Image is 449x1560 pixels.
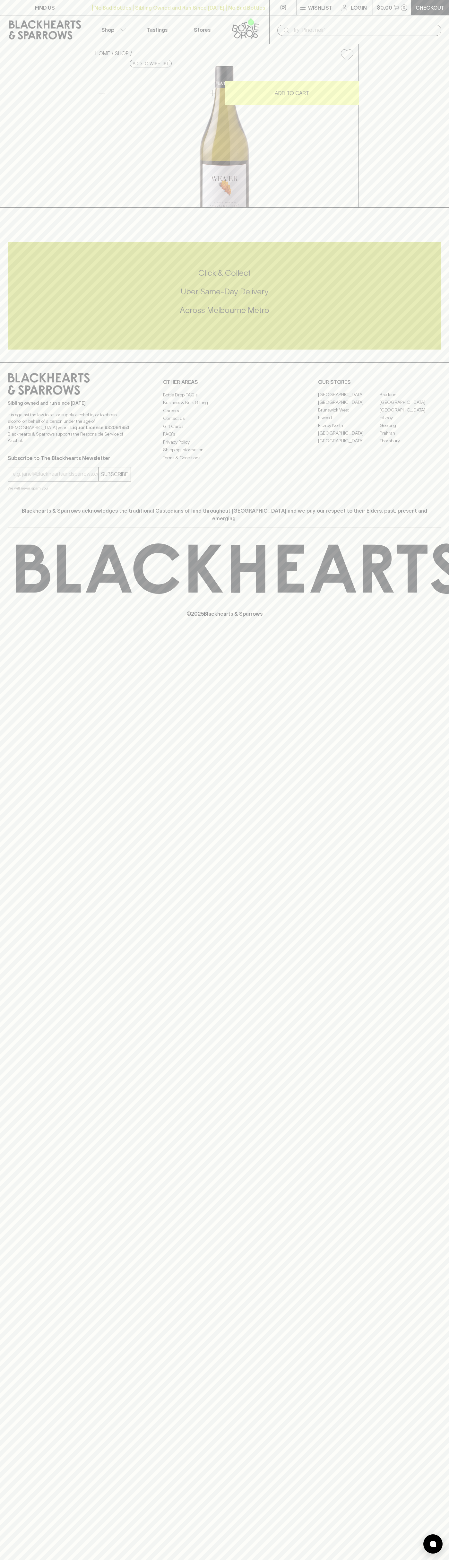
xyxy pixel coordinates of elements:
p: We will never spam you [8,485,131,491]
p: OTHER AREAS [163,378,286,386]
a: [GEOGRAPHIC_DATA] [318,399,380,406]
button: Add to wishlist [130,60,172,67]
p: Tastings [147,26,168,34]
p: Sibling owned and run since [DATE] [8,400,131,406]
a: Shipping Information [163,446,286,454]
a: Elwood [318,414,380,422]
p: ADD TO CART [275,89,309,97]
strong: Liquor License #32064953 [70,425,129,430]
a: Braddon [380,391,441,399]
p: Shop [101,26,114,34]
h5: Across Melbourne Metro [8,305,441,316]
a: Thornbury [380,437,441,445]
a: SHOP [115,50,129,56]
a: Gift Cards [163,422,286,430]
button: SUBSCRIBE [99,467,131,481]
a: [GEOGRAPHIC_DATA] [318,391,380,399]
a: Terms & Conditions [163,454,286,462]
button: Shop [90,15,135,44]
img: 34058.png [90,66,358,207]
img: bubble-icon [430,1541,436,1547]
a: Fitzroy [380,414,441,422]
input: e.g. jane@blackheartsandsparrows.com.au [13,469,98,479]
button: Add to wishlist [338,47,356,63]
a: Tastings [135,15,180,44]
a: FAQ's [163,430,286,438]
button: ADD TO CART [225,81,359,105]
a: HOME [95,50,110,56]
a: Prahran [380,429,441,437]
p: $0.00 [377,4,392,12]
a: Bottle Drop FAQ's [163,391,286,399]
a: Careers [163,407,286,414]
p: FIND US [35,4,55,12]
a: [GEOGRAPHIC_DATA] [318,437,380,445]
a: Geelong [380,422,441,429]
p: Subscribe to The Blackhearts Newsletter [8,454,131,462]
p: SUBSCRIBE [101,470,128,478]
input: Try "Pinot noir" [293,25,436,35]
h5: Click & Collect [8,268,441,278]
a: [GEOGRAPHIC_DATA] [380,406,441,414]
p: Stores [194,26,211,34]
p: Blackhearts & Sparrows acknowledges the traditional Custodians of land throughout [GEOGRAPHIC_DAT... [13,507,436,522]
p: 0 [403,6,405,9]
h5: Uber Same-Day Delivery [8,286,441,297]
p: Wishlist [308,4,332,12]
p: Checkout [416,4,445,12]
a: Fitzroy North [318,422,380,429]
a: Business & Bulk Gifting [163,399,286,407]
a: Stores [180,15,225,44]
a: [GEOGRAPHIC_DATA] [318,429,380,437]
a: Brunswick West [318,406,380,414]
p: It is against the law to sell or supply alcohol to, or to obtain alcohol on behalf of a person un... [8,412,131,444]
a: Privacy Policy [163,438,286,446]
a: Contact Us [163,415,286,422]
div: Call to action block [8,242,441,350]
a: [GEOGRAPHIC_DATA] [380,399,441,406]
p: Login [351,4,367,12]
p: OUR STORES [318,378,441,386]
